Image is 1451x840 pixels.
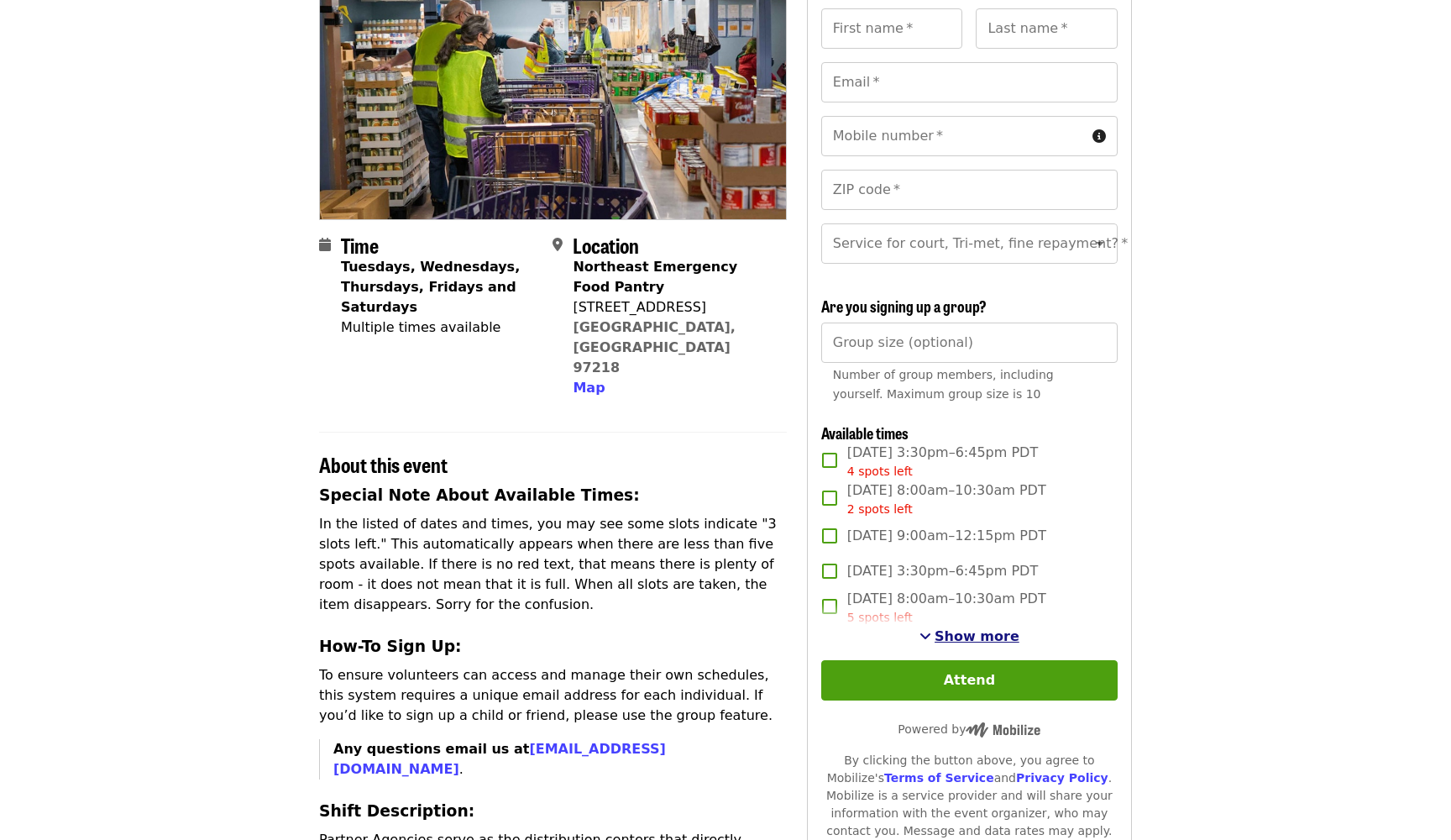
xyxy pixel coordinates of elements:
[847,526,1046,546] span: [DATE] 9:00am–12:15pm PDT
[341,318,539,338] div: Multiple times available
[319,638,462,655] strong: How-To Sign Up:
[935,628,1019,644] span: Show more
[847,465,913,478] span: 4 spots left
[341,230,379,260] span: Time
[847,611,913,624] span: 5 spots left
[319,449,448,479] span: About this event
[1088,232,1112,255] button: Open
[919,627,1019,647] button: See more timeslots
[319,486,640,504] strong: Special Note About Available Times:
[833,368,1054,401] span: Number of group members, including yourself. Maximum group size is 10
[341,259,520,315] strong: Tuesdays, Wednesdays, Thursdays, Fridays and Saturdays
[847,443,1038,480] span: [DATE] 3:30pm–6:45pm PDT
[333,741,666,777] strong: Any questions email us at
[333,739,787,780] p: .
[573,319,736,375] a: [GEOGRAPHIC_DATA], [GEOGRAPHIC_DATA] 97218
[821,422,909,444] span: Available times
[847,589,1046,627] span: [DATE] 8:00am–10:30am PDT
[821,8,963,49] input: First name
[319,237,331,253] i: calendar icon
[821,170,1118,210] input: ZIP code
[884,771,994,785] a: Terms of Service
[821,660,1118,701] button: Attend
[573,378,605,398] button: Map
[976,8,1118,49] input: Last name
[821,62,1118,102] input: Email
[553,237,563,253] i: map-marker-alt icon
[847,561,1038,581] span: [DATE] 3:30pm–6:45pm PDT
[573,230,639,260] span: Location
[573,297,773,318] div: [STREET_ADDRESS]
[573,380,605,396] span: Map
[821,323,1118,363] input: [object Object]
[319,514,787,615] p: In the listed of dates and times, you may see some slots indicate "3 slots left." This automatica...
[573,259,737,295] strong: Northeast Emergency Food Pantry
[319,802,474,820] strong: Shift Description:
[847,502,913,516] span: 2 spots left
[821,116,1086,156] input: Mobile number
[1092,129,1106,144] i: circle-info icon
[847,480,1046,518] span: [DATE] 8:00am–10:30am PDT
[821,295,987,317] span: Are you signing up a group?
[966,722,1040,738] img: Powered by Mobilize
[1016,771,1108,785] a: Privacy Policy
[319,665,787,726] p: To ensure volunteers can access and manage their own schedules, this system requires a unique ema...
[898,722,1040,736] span: Powered by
